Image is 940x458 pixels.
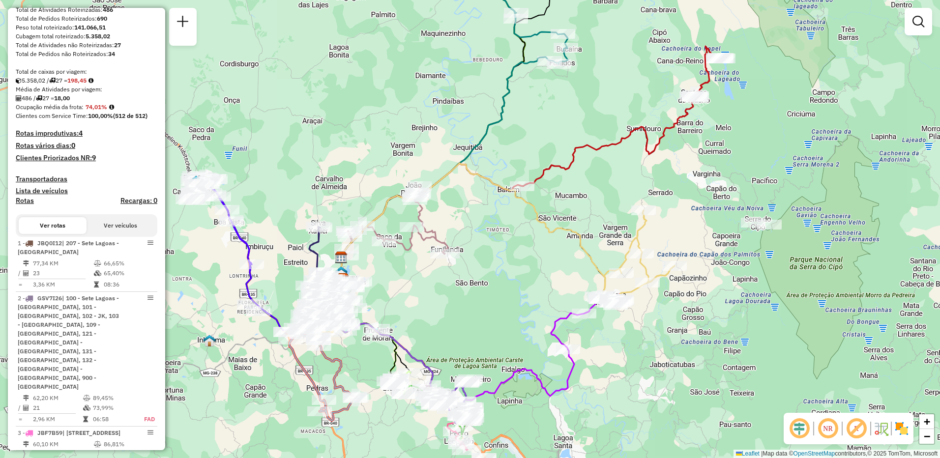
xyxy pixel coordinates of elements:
[108,50,115,57] strong: 34
[510,181,534,191] div: Atividade não roteirizada - SUPERMERCADO BALDIM LTDA
[103,268,153,278] td: 65,40%
[311,320,335,330] div: Atividade não roteirizada - EMPORIO TURMALINA
[307,301,332,311] div: Atividade não roteirizada - CLUBE NAUTICO DE SET
[736,450,760,457] a: Leaflet
[845,417,868,440] span: Exibir rótulo
[120,197,157,205] h4: Recargas: 0
[103,258,153,268] td: 66,65%
[87,217,154,234] button: Ver veículos
[337,273,350,286] img: CDD Sete Lagoas
[23,270,29,276] i: Total de Atividades
[330,314,355,323] div: Atividade não roteirizada - MERCEARIA PAPAI NOEL
[333,279,357,289] div: Atividade não roteirizada - ROSILENE JOSE DA SIL
[94,441,101,447] i: % de utilização do peso
[761,450,763,457] span: |
[335,251,348,264] img: AS - Sete Lagoas
[49,78,56,84] i: Total de rotas
[113,112,147,119] strong: (512 de 512)
[173,12,193,34] a: Nova sessão e pesquisa
[924,430,930,442] span: −
[919,414,934,429] a: Zoom in
[79,129,83,138] strong: 4
[18,268,23,278] td: /
[16,41,157,50] div: Total de Atividades não Roteirizadas:
[83,395,90,401] i: % de utilização do peso
[32,403,83,413] td: 21
[16,103,84,111] span: Ocupação média da frota:
[16,154,157,162] h4: Clientes Priorizados NR:
[246,306,270,316] div: Atividade não roteirizada - CRISTIANE PEREIRA DA
[32,268,93,278] td: 23
[304,318,328,328] div: Atividade não roteirizada - VANILDA DE SOUZA AGU
[97,15,107,22] strong: 690
[16,197,34,205] h4: Rotas
[109,104,114,110] em: Média calculada utilizando a maior ocupação (%Peso ou %Cubagem) de cada rota da sessão. Rotas cro...
[23,441,29,447] i: Distância Total
[335,266,348,279] img: Ponto de apoio FAD
[16,14,157,23] div: Total de Pedidos Roteirizados:
[18,414,23,424] td: =
[103,6,113,13] strong: 486
[297,323,322,333] div: Atividade não roteirizada - LIMA E GUIMARAES LTD
[16,142,157,150] h4: Rotas vários dias:
[74,24,106,31] strong: 141.066,51
[16,95,22,101] i: Total de Atividades
[924,415,930,428] span: +
[16,112,88,119] span: Clientes com Service Time:
[16,175,157,183] h4: Transportadoras
[816,417,840,440] span: Ocultar NR
[37,429,62,436] span: JBF7B59
[16,50,157,58] div: Total de Pedidos não Roteirizados:
[92,153,96,162] strong: 9
[32,414,83,424] td: 2,96 KM
[16,32,157,41] div: Cubagem total roteirizado:
[92,414,133,424] td: 06:58
[325,327,350,337] div: Atividade não roteirizada - SAPORE SA
[94,282,99,287] i: Tempo total em rota
[18,239,119,256] span: | 207 - Sete Lagoas - [GEOGRAPHIC_DATA]
[103,439,153,449] td: 86,81%
[16,94,157,103] div: 486 / 27 =
[329,305,353,315] div: Atividade não roteirizada - SUPERMERCADO MONTE C
[318,320,342,330] div: Atividade não roteirizada - CBE - SETE LAGOAS
[16,129,157,138] h4: Rotas improdutivas:
[32,439,93,449] td: 60,10 KM
[18,403,23,413] td: /
[18,280,23,289] td: =
[203,334,216,347] img: Inhauma
[18,429,120,436] span: 3 -
[147,295,153,301] em: Opções
[326,318,351,328] div: Atividade não roteirizada - DYEKIM BAR SO CHEGA
[734,450,940,458] div: Map data © contributors,© 2025 TomTom, Microsoft
[86,32,110,40] strong: 5.358,02
[16,85,157,94] div: Média de Atividades por viagem:
[16,23,157,32] div: Peso total roteirizado:
[237,299,262,309] div: Atividade não roteirizada - 2 IRMAO
[741,218,765,228] div: Atividade não roteirizada - PARADA DO PIU PARADA DO PIU
[380,379,405,389] div: Atividade não roteirizada - DDD DISK BEBIDAS AGUA E GAS LTDA
[37,239,62,247] span: JBQ0I12
[67,77,87,84] strong: 198,45
[19,217,87,234] button: Ver rotas
[147,240,153,246] em: Opções
[909,12,928,31] a: Exibir filtros
[147,429,153,435] em: Opções
[16,67,157,76] div: Total de caixas por viagem:
[757,220,782,229] div: Atividade não roteirizada - POUSADA FAZENDA DO ENGENHO LTDA
[919,429,934,444] a: Zoom out
[103,280,153,289] td: 08:36
[54,94,70,102] strong: 18,00
[94,260,101,266] i: % de utilização do peso
[114,41,121,49] strong: 27
[92,403,133,413] td: 73,99%
[23,260,29,266] i: Distância Total
[307,310,331,319] div: Atividade não roteirizada - COSTA TAVARES COM DE
[299,320,324,330] div: Atividade não roteirizada - GAF BAR E RESTAURANT
[16,76,157,85] div: 5.358,02 / 27 =
[190,175,203,188] img: Paraopeba
[315,284,340,294] div: Atividade não roteirizada - ADRIANA PEREIRA DE S
[71,141,75,150] strong: 0
[32,393,83,403] td: 62,20 KM
[16,78,22,84] i: Cubagem total roteirizado
[88,112,113,119] strong: 100,00%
